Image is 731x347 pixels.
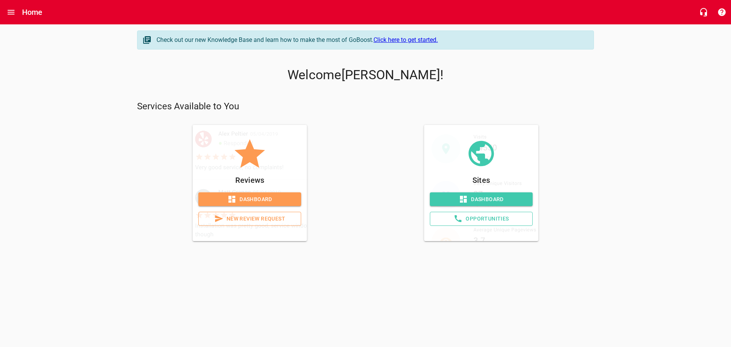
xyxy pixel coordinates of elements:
[198,212,301,226] a: New Review Request
[430,174,533,186] p: Sites
[137,101,594,113] p: Services Available to You
[204,195,295,204] span: Dashboard
[22,6,43,18] h6: Home
[436,214,526,224] span: Opportunities
[205,214,295,224] span: New Review Request
[694,3,713,21] button: Live Chat
[430,212,533,226] a: Opportunities
[436,195,527,204] span: Dashboard
[198,192,301,206] a: Dashboard
[198,174,301,186] p: Reviews
[430,192,533,206] a: Dashboard
[156,35,586,45] div: Check out our new Knowledge Base and learn how to make the most of GoBoost.
[713,3,731,21] button: Support Portal
[137,67,594,83] p: Welcome [PERSON_NAME] !
[2,3,20,21] button: Open drawer
[373,36,438,43] a: Click here to get started.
